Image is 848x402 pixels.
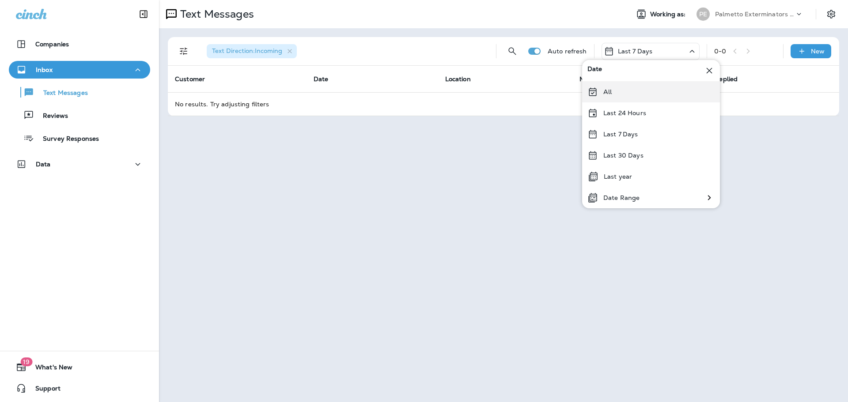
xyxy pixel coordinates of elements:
button: Inbox [9,61,150,79]
span: Support [26,385,61,395]
button: Reviews [9,106,150,124]
p: Date Range [603,194,640,201]
button: Settings [823,6,839,22]
p: Reviews [34,112,68,120]
span: Message [579,75,606,83]
p: Last 7 Days [618,48,653,55]
span: Location [445,75,471,83]
button: Collapse Sidebar [131,5,156,23]
p: Data [36,161,51,168]
div: PE [697,8,710,21]
p: Palmetto Exterminators LLC [715,11,795,18]
span: Working as: [650,11,688,18]
button: Data [9,155,150,173]
td: No results. Try adjusting filters [168,92,839,116]
p: Text Messages [177,8,254,21]
p: Last year [604,173,632,180]
span: Date [314,75,329,83]
p: Companies [35,41,69,48]
span: Replied [715,75,738,83]
p: Last 30 Days [603,152,644,159]
button: Filters [175,42,193,60]
span: Text Direction : Incoming [212,47,282,55]
p: Survey Responses [34,135,99,143]
span: Customer [175,75,205,83]
button: Support [9,379,150,397]
div: Text Direction:Incoming [207,44,297,58]
p: Inbox [36,66,53,73]
p: All [603,88,612,95]
button: Search Messages [503,42,521,60]
div: 0 - 0 [714,48,726,55]
button: 19What's New [9,358,150,376]
p: Text Messages [34,89,88,98]
p: Last 7 Days [603,131,638,138]
span: What's New [26,364,72,374]
span: 19 [20,357,32,366]
button: Companies [9,35,150,53]
p: New [811,48,825,55]
button: Text Messages [9,83,150,101]
p: Last 24 Hours [603,109,646,116]
p: Auto refresh [548,48,587,55]
button: Survey Responses [9,129,150,147]
span: Date [587,65,602,76]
